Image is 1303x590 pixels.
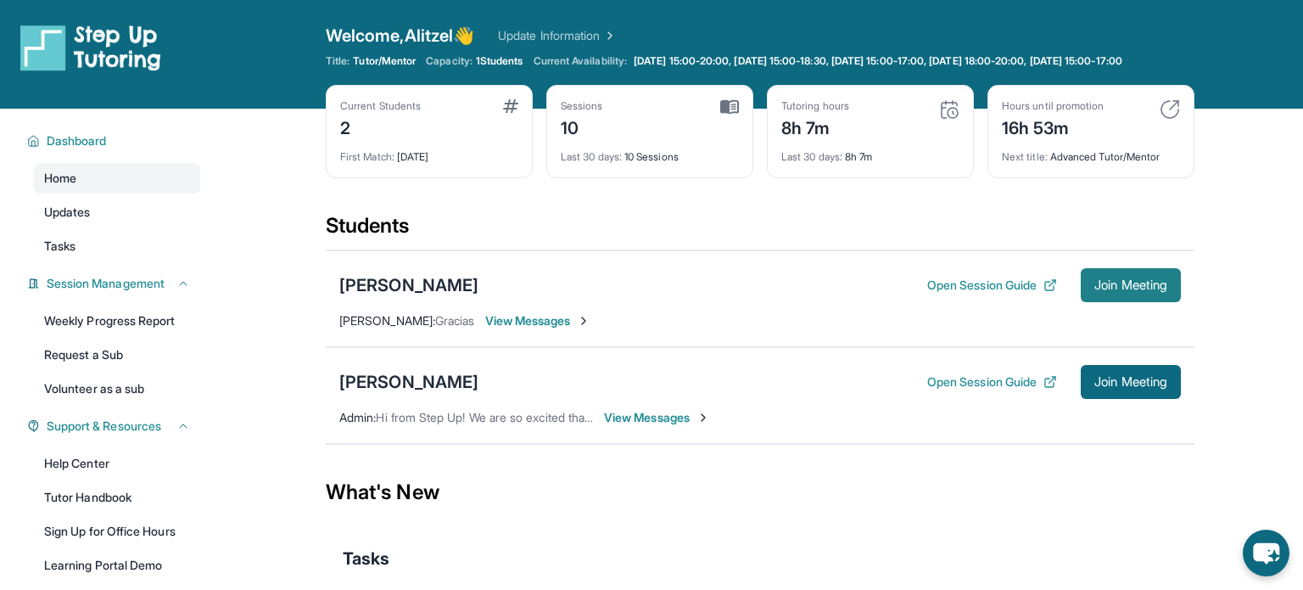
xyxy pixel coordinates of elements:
div: 8h 7m [781,140,959,164]
img: card [939,99,959,120]
span: [PERSON_NAME] : [339,313,435,328]
img: card [720,99,739,115]
a: Help Center [34,448,200,479]
div: 16h 53m [1002,113,1104,140]
span: Admin : [339,410,376,424]
div: Sessions [561,99,603,113]
button: Support & Resources [40,418,190,435]
button: Join Meeting [1081,365,1181,399]
a: Updates [34,197,200,228]
a: [DATE] 15:00-20:00, [DATE] 15:00-18:30, [DATE] 15:00-17:00, [DATE] 18:00-20:00, [DATE] 15:00-17:00 [630,54,1126,68]
span: Join Meeting [1094,280,1167,290]
span: Updates [44,204,91,221]
button: Open Session Guide [927,277,1057,294]
a: Home [34,163,200,194]
a: Weekly Progress Report [34,306,200,336]
div: [PERSON_NAME] [339,273,478,297]
a: Learning Portal Demo [34,550,200,581]
img: card [503,99,518,113]
div: What's New [326,455,1194,530]
button: chat-button [1243,530,1289,576]
span: Last 30 days : [561,150,622,163]
a: Request a Sub [34,340,200,370]
span: Tasks [343,547,389,570]
img: logo [20,24,161,71]
span: Tasks [44,238,75,255]
div: 2 [340,113,421,140]
button: Session Management [40,275,190,292]
div: 10 Sessions [561,140,739,164]
img: Chevron-Right [577,314,590,328]
span: Session Management [47,275,165,292]
span: View Messages [604,409,710,426]
div: Current Students [340,99,421,113]
button: Join Meeting [1081,268,1181,302]
span: Gracias [435,313,475,328]
span: Welcome, Alitzel 👋 [326,24,474,48]
span: View Messages [485,312,591,329]
button: Open Session Guide [927,374,1057,391]
span: First Match : [340,150,394,163]
div: Hours until promotion [1002,99,1104,113]
a: Update Information [498,27,617,44]
img: Chevron-Right [696,411,710,424]
span: [DATE] 15:00-20:00, [DATE] 15:00-18:30, [DATE] 15:00-17:00, [DATE] 18:00-20:00, [DATE] 15:00-17:00 [634,54,1122,68]
span: Current Availability: [534,54,627,68]
div: [DATE] [340,140,518,164]
a: Tasks [34,231,200,261]
div: 10 [561,113,603,140]
button: Dashboard [40,132,190,149]
span: Support & Resources [47,418,161,435]
a: Sign Up for Office Hours [34,516,200,547]
div: [PERSON_NAME] [339,370,478,394]
div: 8h 7m [781,113,849,140]
span: Tutor/Mentor [353,54,416,68]
div: Advanced Tutor/Mentor [1002,140,1180,164]
span: Title: [326,54,350,68]
span: 1 Students [476,54,523,68]
div: Students [326,212,1194,250]
span: Dashboard [47,132,107,149]
span: Last 30 days : [781,150,842,163]
span: Home [44,170,76,187]
img: card [1160,99,1180,120]
a: Volunteer as a sub [34,374,200,404]
img: Chevron Right [600,27,617,44]
a: Tutor Handbook [34,482,200,513]
span: Capacity: [426,54,473,68]
span: Join Meeting [1094,377,1167,387]
div: Tutoring hours [781,99,849,113]
span: Next title : [1002,150,1048,163]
